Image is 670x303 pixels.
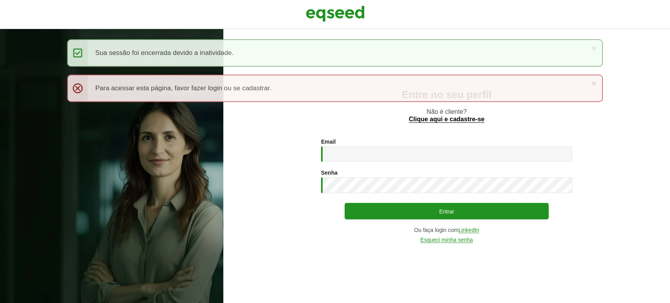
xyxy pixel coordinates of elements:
[239,108,654,123] p: Não é cliente?
[345,203,549,219] button: Entrar
[67,75,603,102] div: Para acessar esta página, favor fazer login ou se cadastrar.
[306,4,365,24] img: EqSeed Logo
[321,227,572,233] div: Ou faça login com
[458,227,479,233] a: LinkedIn
[420,237,473,243] a: Esqueci minha senha
[409,116,485,123] a: Clique aqui e cadastre-se
[321,170,338,175] label: Senha
[321,139,336,144] label: Email
[591,44,596,52] a: ×
[591,79,596,88] a: ×
[67,39,603,67] div: Sua sessão foi encerrada devido a inatividade.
